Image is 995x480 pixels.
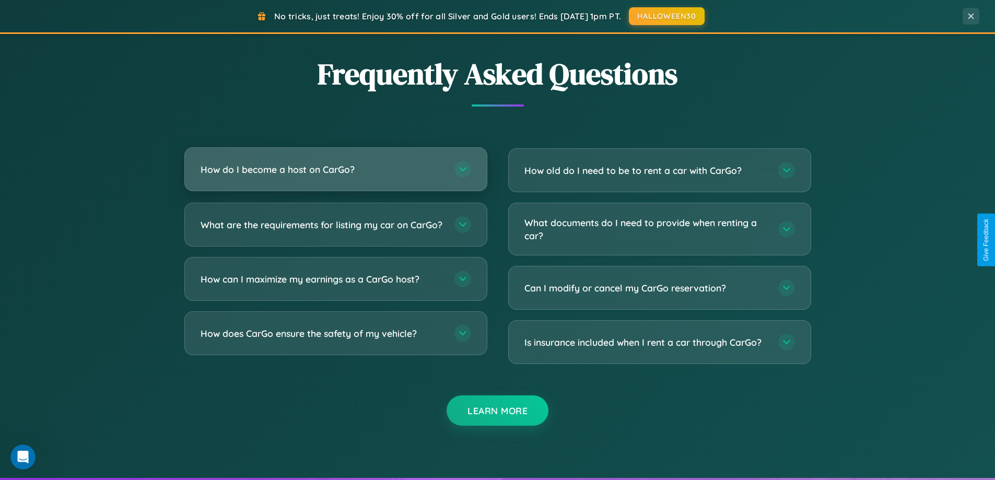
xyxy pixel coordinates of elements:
h3: How does CarGo ensure the safety of my vehicle? [201,327,444,340]
h2: Frequently Asked Questions [184,54,811,94]
span: No tricks, just treats! Enjoy 30% off for all Silver and Gold users! Ends [DATE] 1pm PT. [274,11,621,21]
button: HALLOWEEN30 [629,7,705,25]
h3: How old do I need to be to rent a car with CarGo? [524,164,768,177]
button: Learn More [447,395,548,426]
h3: How can I maximize my earnings as a CarGo host? [201,273,444,286]
div: Give Feedback [982,219,990,261]
iframe: Intercom live chat [10,444,36,470]
h3: Can I modify or cancel my CarGo reservation? [524,282,768,295]
h3: What documents do I need to provide when renting a car? [524,216,768,242]
h3: How do I become a host on CarGo? [201,163,444,176]
h3: Is insurance included when I rent a car through CarGo? [524,336,768,349]
h3: What are the requirements for listing my car on CarGo? [201,218,444,231]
